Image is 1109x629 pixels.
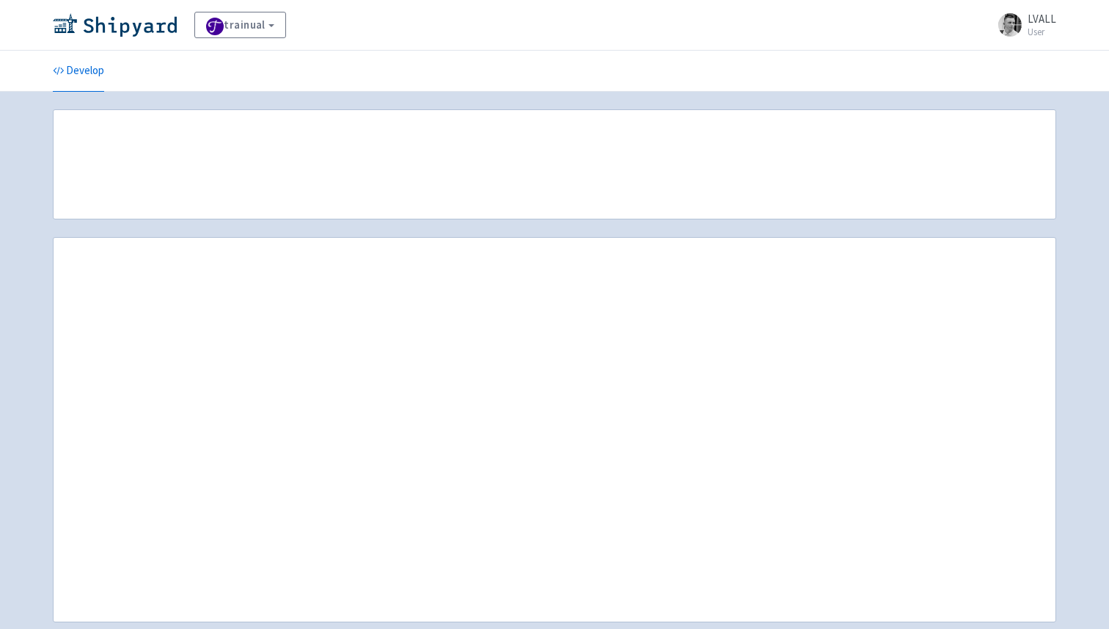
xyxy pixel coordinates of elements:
[1028,12,1056,26] span: LVALL
[989,13,1056,37] a: LVALL User
[1028,27,1056,37] small: User
[53,51,104,92] a: Develop
[194,12,286,38] a: trainual
[53,13,177,37] img: Shipyard logo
